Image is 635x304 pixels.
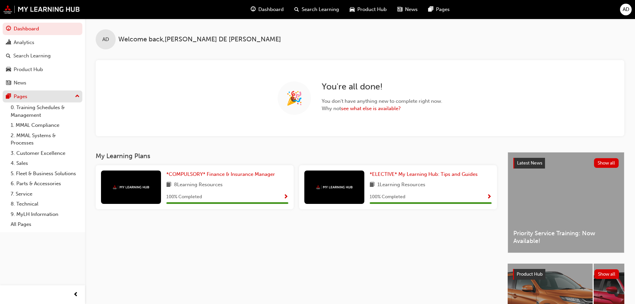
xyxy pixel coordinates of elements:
span: pages-icon [6,94,11,100]
a: 6. Parts & Accessories [8,179,82,189]
a: 2. MMAL Systems & Processes [8,130,82,148]
span: book-icon [370,181,375,189]
a: Dashboard [3,23,82,35]
span: You don ' t have anything new to complete right now. [322,97,442,105]
a: search-iconSearch Learning [289,3,344,16]
a: pages-iconPages [423,3,455,16]
span: Welcome back , [PERSON_NAME] DE [PERSON_NAME] [118,36,281,43]
div: Analytics [14,39,34,46]
span: search-icon [6,53,11,59]
span: Search Learning [302,6,339,13]
span: Show Progress [283,194,288,200]
span: pages-icon [428,5,433,14]
a: *ELECTIVE* My Learning Hub: Tips and Guides [370,171,480,178]
span: prev-icon [73,291,78,299]
span: 1 Learning Resources [377,181,425,189]
span: Priority Service Training: Now Available! [513,230,619,245]
div: Search Learning [13,52,51,60]
a: 1. MMAL Compliance [8,120,82,130]
h3: My Learning Plans [96,152,497,160]
img: mmal [113,185,149,190]
span: chart-icon [6,40,11,46]
button: AD [620,4,632,15]
a: 3. Customer Excellence [8,148,82,159]
span: Dashboard [258,6,284,13]
span: 8 Learning Resources [174,181,223,189]
a: car-iconProduct Hub [344,3,392,16]
button: Show Progress [283,193,288,201]
a: 5. Fleet & Business Solutions [8,169,82,179]
div: News [14,79,26,87]
span: news-icon [6,80,11,86]
span: Pages [436,6,450,13]
a: Search Learning [3,50,82,62]
button: Show all [594,158,619,168]
a: All Pages [8,219,82,230]
a: News [3,77,82,89]
span: AD [102,36,109,43]
a: news-iconNews [392,3,423,16]
button: Pages [3,90,82,103]
a: 7. Service [8,189,82,199]
span: Product Hub [357,6,387,13]
span: car-icon [350,5,355,14]
a: see what else is available? [341,105,401,111]
span: 🎉 [286,94,303,102]
span: *COMPULSORY* Finance & Insurance Manager [166,171,275,177]
span: Why not [322,105,442,112]
a: Product Hub [3,63,82,76]
div: Pages [14,93,27,100]
a: guage-iconDashboard [245,3,289,16]
a: Latest NewsShow allPriority Service Training: Now Available! [508,152,624,253]
span: Show Progress [487,194,492,200]
span: *ELECTIVE* My Learning Hub: Tips and Guides [370,171,478,177]
a: *COMPULSORY* Finance & Insurance Manager [166,171,278,178]
a: 0. Training Schedules & Management [8,102,82,120]
span: up-icon [75,92,80,101]
span: news-icon [397,5,402,14]
button: Show all [594,269,619,279]
span: car-icon [6,67,11,73]
span: 100 % Completed [370,193,405,201]
a: Analytics [3,36,82,49]
a: Product HubShow all [513,269,619,280]
a: Latest NewsShow all [513,158,619,169]
span: search-icon [294,5,299,14]
span: Product Hub [517,271,543,277]
a: 8. Technical [8,199,82,209]
span: book-icon [166,181,171,189]
a: 9. MyLH Information [8,209,82,220]
span: News [405,6,418,13]
h2: You ' re all done! [322,81,442,92]
span: guage-icon [251,5,256,14]
span: guage-icon [6,26,11,32]
img: mmal [316,185,353,190]
span: 100 % Completed [166,193,202,201]
button: DashboardAnalyticsSearch LearningProduct HubNews [3,21,82,90]
button: Show Progress [487,193,492,201]
img: mmal [3,5,80,14]
span: AD [623,6,629,13]
a: 4. Sales [8,158,82,169]
div: Product Hub [14,66,43,73]
span: Latest News [517,160,542,166]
